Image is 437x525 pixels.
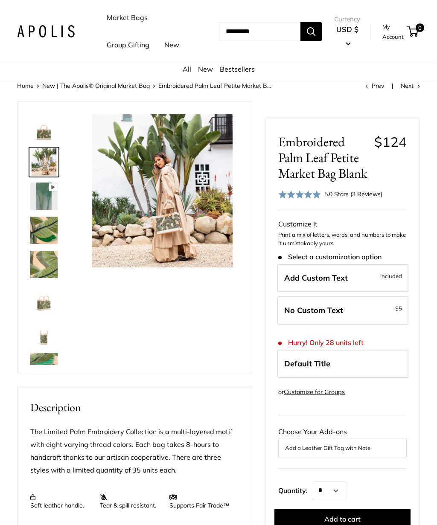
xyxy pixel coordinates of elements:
span: Currency [334,13,360,25]
p: Soft leather handle. [30,494,91,509]
span: $5 [395,305,402,312]
div: or [278,386,345,398]
a: description_Sometimes the details speak for themselves [29,283,59,314]
a: All [183,65,191,73]
img: Embroidered Palm Leaf Petite Market Bag Blank [86,114,239,267]
span: $124 [374,133,407,150]
img: Embroidered Palm Leaf Petite Market Bag Blank [30,148,58,176]
span: Embroidered Palm Leaf Petite Market B... [158,82,271,90]
span: - [393,303,402,313]
a: Bestsellers [220,65,255,73]
a: Next [401,82,420,90]
label: Quantity: [278,479,313,500]
p: Print a mix of letters, words, and numbers to make it unmistakably yours. [278,231,407,247]
span: Default Title [284,359,330,368]
a: Market Bags [107,12,148,24]
input: Search... [219,22,300,41]
a: Prev [365,82,384,90]
span: Add Custom Text [284,273,348,283]
a: Embroidered Palm Leaf Petite Market Bag Blank [29,351,59,382]
p: Supports Fair Trade™ [169,494,230,509]
img: description_Each bag takes 8-hours to handcraft thanks to our artisan cooperative. [30,114,58,142]
button: Add a Leather Gift Tag with Note [285,443,400,453]
button: USD $ [334,23,360,50]
div: Choose Your Add-ons [278,426,407,458]
a: 0 [408,26,418,37]
span: Embroidered Palm Leaf Petite Market Bag Blank [278,134,367,182]
img: description_Sometimes the details speak for themselves [30,285,58,312]
a: description_Effortless style no matter where you are [29,249,59,280]
img: Apolis [17,25,75,38]
p: Tear & spill resistant. [100,494,161,509]
a: Home [17,82,34,90]
img: Embroidered Palm Leaf Petite Market Bag Blank [30,319,58,346]
a: Embroidered Palm Leaf Petite Market Bag Blank [29,317,59,348]
a: Group Gifting [107,39,149,52]
nav: Breadcrumb [17,80,271,91]
label: Leave Blank [277,296,408,325]
a: New [198,65,213,73]
img: description_A multi-layered motif with eight varying thread colors. [30,217,58,244]
span: No Custom Text [284,305,343,315]
a: Embroidered Palm Leaf Petite Market Bag Blank [29,147,59,177]
span: USD $ [336,25,358,34]
a: My Account [382,21,404,42]
span: 0 [416,23,424,32]
p: The Limited Palm Embroidery Collection is a multi-layered motif with eight varying thread colors.... [30,426,239,477]
a: description_A multi-layered motif with eight varying thread colors. [29,215,59,246]
a: description_Each bag takes 8-hours to handcraft thanks to our artisan cooperative. [29,113,59,143]
a: description_Multi-layered motif with eight varying thread colors [29,181,59,212]
h2: Description [30,399,239,416]
a: New | The Apolis® Original Market Bag [42,82,150,90]
button: Search [300,22,322,41]
label: Add Custom Text [277,264,408,293]
span: Select a customization option [278,253,381,261]
a: Customize for Groups [284,388,345,396]
span: Included [380,271,402,281]
a: New [164,39,179,52]
img: description_Effortless style no matter where you are [30,251,58,278]
div: 5.0 Stars (3 Reviews) [278,188,382,200]
div: Customize It [278,218,407,231]
img: Embroidered Palm Leaf Petite Market Bag Blank [30,353,58,380]
div: 5.0 Stars (3 Reviews) [324,190,382,199]
img: description_Multi-layered motif with eight varying thread colors [30,183,58,210]
span: Hurry! Only 28 units left [278,339,363,347]
label: Default Title [277,350,408,378]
